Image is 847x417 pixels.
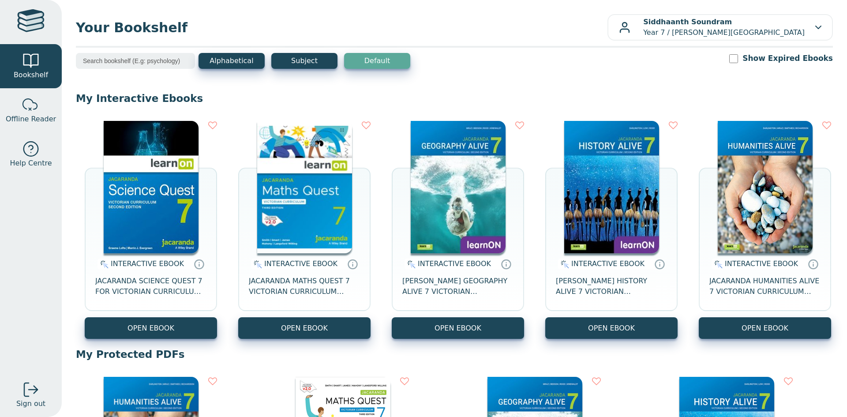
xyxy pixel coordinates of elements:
[76,92,833,105] p: My Interactive Ebooks
[402,276,513,297] span: [PERSON_NAME] GEOGRAPHY ALIVE 7 VICTORIAN CURRICULUM LEARNON EBOOK 2E
[271,53,337,69] button: Subject
[418,259,491,268] span: INTERACTIVE EBOOK
[501,259,511,269] a: Interactive eBooks are accessed online via the publisher’s portal. They contain interactive resou...
[654,259,665,269] a: Interactive eBooks are accessed online via the publisher’s portal. They contain interactive resou...
[712,259,723,270] img: interactive.svg
[199,53,265,69] button: Alphabetical
[194,259,204,269] a: Interactive eBooks are accessed online via the publisher’s portal. They contain interactive resou...
[104,121,199,253] img: 329c5ec2-5188-ea11-a992-0272d098c78b.jpg
[545,317,678,339] button: OPEN EBOOK
[95,276,206,297] span: JACARANDA SCIENCE QUEST 7 FOR VICTORIAN CURRICULUM LEARNON 2E EBOOK
[808,259,818,269] a: Interactive eBooks are accessed online via the publisher’s portal. They contain interactive resou...
[85,317,217,339] button: OPEN EBOOK
[571,259,645,268] span: INTERACTIVE EBOOK
[76,18,607,38] span: Your Bookshelf
[251,259,262,270] img: interactive.svg
[97,259,109,270] img: interactive.svg
[238,317,371,339] button: OPEN EBOOK
[558,259,569,270] img: interactive.svg
[643,17,805,38] p: Year 7 / [PERSON_NAME][GEOGRAPHIC_DATA]
[111,259,184,268] span: INTERACTIVE EBOOK
[344,53,410,69] button: Default
[347,259,358,269] a: Interactive eBooks are accessed online via the publisher’s portal. They contain interactive resou...
[14,70,48,80] span: Bookshelf
[411,121,506,253] img: cc9fd0c4-7e91-e911-a97e-0272d098c78b.jpg
[10,158,52,169] span: Help Centre
[16,398,45,409] span: Sign out
[392,317,524,339] button: OPEN EBOOK
[76,348,833,361] p: My Protected PDFs
[264,259,337,268] span: INTERACTIVE EBOOK
[643,18,732,26] b: Siddhaanth Soundram
[718,121,813,253] img: 429ddfad-7b91-e911-a97e-0272d098c78b.jpg
[742,53,833,64] label: Show Expired Ebooks
[607,14,833,41] button: Siddhaanth SoundramYear 7 / [PERSON_NAME][GEOGRAPHIC_DATA]
[709,276,821,297] span: JACARANDA HUMANITIES ALIVE 7 VICTORIAN CURRICULUM LEARNON EBOOK 2E
[405,259,416,270] img: interactive.svg
[76,53,195,69] input: Search bookshelf (E.g: psychology)
[257,121,352,253] img: b87b3e28-4171-4aeb-a345-7fa4fe4e6e25.jpg
[725,259,798,268] span: INTERACTIVE EBOOK
[6,114,56,124] span: Offline Reader
[556,276,667,297] span: [PERSON_NAME] HISTORY ALIVE 7 VICTORIAN CURRICULUM LEARNON EBOOK 2E
[249,276,360,297] span: JACARANDA MATHS QUEST 7 VICTORIAN CURRICULUM LEARNON EBOOK 3E
[699,317,831,339] button: OPEN EBOOK
[564,121,659,253] img: d4781fba-7f91-e911-a97e-0272d098c78b.jpg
